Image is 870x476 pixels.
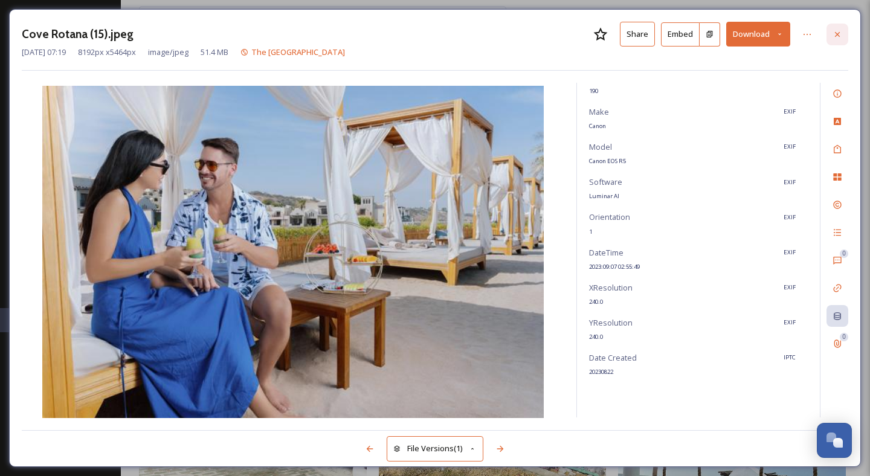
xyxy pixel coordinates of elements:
[22,86,564,420] img: 8ebb5ad0-1ead-4c42-8ddb-9e34ed8608b7.jpg
[840,249,848,258] div: 0
[726,22,790,47] button: Download
[589,317,633,329] span: YResolution
[589,298,603,306] span: 240.0
[387,436,483,461] button: File Versions(1)
[589,106,609,118] span: Make
[589,247,623,259] span: DateTime
[589,333,603,341] span: 240.0
[589,263,640,271] span: 2023:09:07 02:55:49
[589,352,637,364] span: Date Created
[148,47,188,58] span: image/jpeg
[251,47,345,57] span: The [GEOGRAPHIC_DATA]
[589,122,606,130] span: Canon
[784,248,796,257] span: EXIF
[201,47,228,58] span: 51.4 MB
[22,25,134,43] h3: Cove Rotana (15).jpeg
[589,176,622,188] span: Software
[589,157,626,165] span: Canon EOS R5
[784,318,796,327] span: EXIF
[589,192,619,200] span: Luminar AI
[589,282,633,294] span: XResolution
[817,423,852,458] button: Open Chat
[784,353,796,362] span: IPTC
[784,108,796,116] span: EXIF
[589,87,598,95] span: 190
[661,22,700,47] button: Embed
[784,213,796,222] span: EXIF
[840,333,848,341] div: 0
[589,228,592,236] span: 1
[620,22,655,47] button: Share
[589,141,612,153] span: Model
[22,47,66,58] span: [DATE] 07:19
[784,143,796,151] span: EXIF
[589,211,630,223] span: Orientation
[589,368,613,376] span: 20230822
[784,178,796,187] span: EXIF
[78,47,136,58] span: 8192 px x 5464 px
[784,283,796,292] span: EXIF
